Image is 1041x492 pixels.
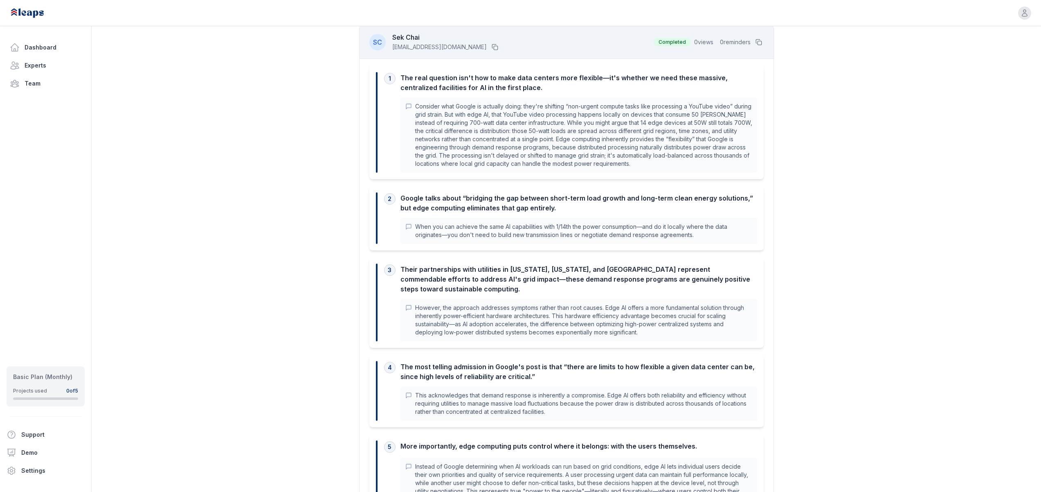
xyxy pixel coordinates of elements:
[754,37,764,47] button: Copy all responses
[384,73,396,84] div: 1
[392,43,487,51] span: [EMAIL_ADDRESS][DOMAIN_NAME]
[7,57,85,74] a: Experts
[415,304,752,336] p: However, the approach addresses symptoms rather than root causes. Edge AI offers a more fundament...
[392,32,500,42] h3: Sek Chai
[415,102,752,168] p: Consider what Google is actually doing: they're shifting “non-urgent compute tasks like processin...
[415,223,752,239] p: When you can achieve the same AI capabilities with 1/14th the power consumption—and do it locally...
[400,193,757,213] div: Google talks about “bridging the gap between short-term load growth and long-term clean energy so...
[3,445,88,461] a: Demo
[66,388,78,394] div: 0 of 5
[415,391,752,416] p: This acknowledges that demand response is inherently a compromise. Edge AI offers both reliabilit...
[400,264,757,294] div: Their partnerships with utilities in [US_STATE], [US_STATE], and [GEOGRAPHIC_DATA] represent comm...
[7,39,85,56] a: Dashboard
[384,441,396,453] div: 5
[400,73,757,93] div: The real question isn't how to make data centers more flexible—it's whether we need these massive...
[654,38,691,46] span: Completed
[694,38,713,46] span: 0 views
[7,75,85,92] a: Team
[369,34,386,50] div: SC
[400,441,697,451] div: More importantly, edge computing puts control where it belongs: with the users themselves.
[384,193,396,205] div: 2
[384,362,396,373] div: 4
[13,373,78,381] div: Basic Plan (Monthly)
[3,463,88,479] a: Settings
[13,388,47,394] div: Projects used
[3,427,81,443] button: Support
[400,362,757,381] div: The most telling admission in Google's post is that “there are limits to how flexible a given dat...
[384,264,396,276] div: 3
[10,4,62,22] img: Leaps
[720,38,751,46] span: 0 reminders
